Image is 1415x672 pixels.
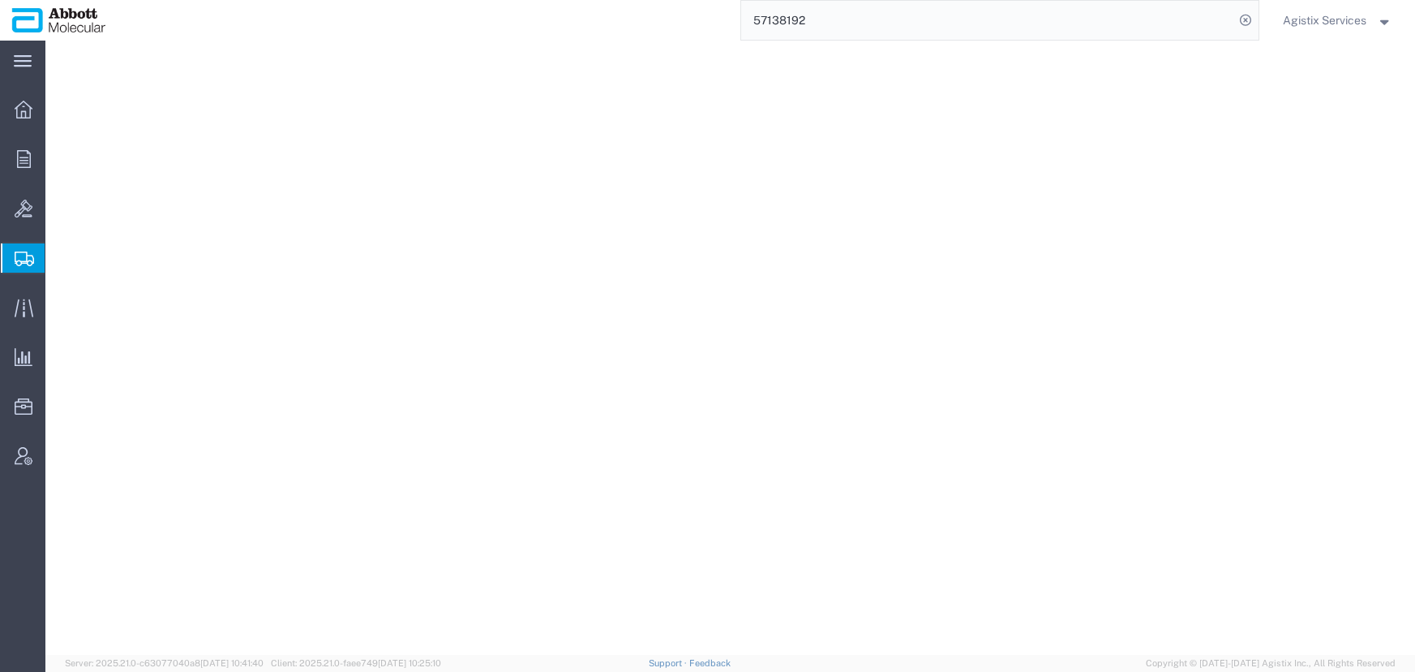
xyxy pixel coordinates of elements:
iframe: To enrich screen reader interactions, please activate Accessibility in Grammarly extension settings [45,41,1415,655]
span: Server: 2025.21.0-c63077040a8 [65,658,264,668]
span: Client: 2025.21.0-faee749 [271,658,441,668]
img: logo [11,8,106,32]
a: Support [649,658,689,668]
span: [DATE] 10:25:10 [378,658,441,668]
input: Search for shipment number, reference number [741,1,1234,40]
span: Agistix Services [1283,11,1366,29]
span: Copyright © [DATE]-[DATE] Agistix Inc., All Rights Reserved [1146,657,1396,670]
a: Feedback [689,658,731,668]
span: [DATE] 10:41:40 [200,658,264,668]
button: Agistix Services [1282,11,1393,30]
